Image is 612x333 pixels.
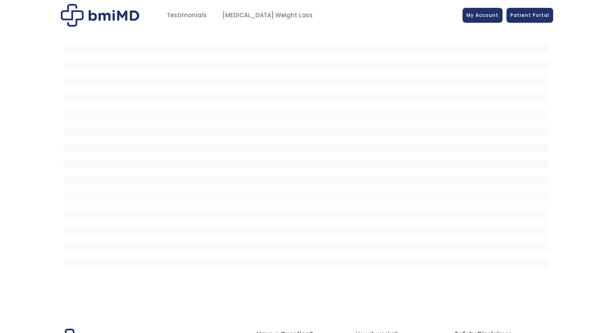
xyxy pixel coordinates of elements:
[64,36,548,272] iframe: MDI Patient Messaging Portal
[215,8,321,23] a: [MEDICAL_DATA] Weight Loss
[510,12,549,18] span: Patient Portal
[222,11,313,20] span: [MEDICAL_DATA] Weight Loss
[466,12,499,18] span: My Account
[167,11,207,20] span: Testimonials
[159,8,215,23] a: Testimonials
[506,8,553,23] a: Patient Portal
[463,8,503,23] a: My Account
[61,4,139,27] img: Patient Messaging Portal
